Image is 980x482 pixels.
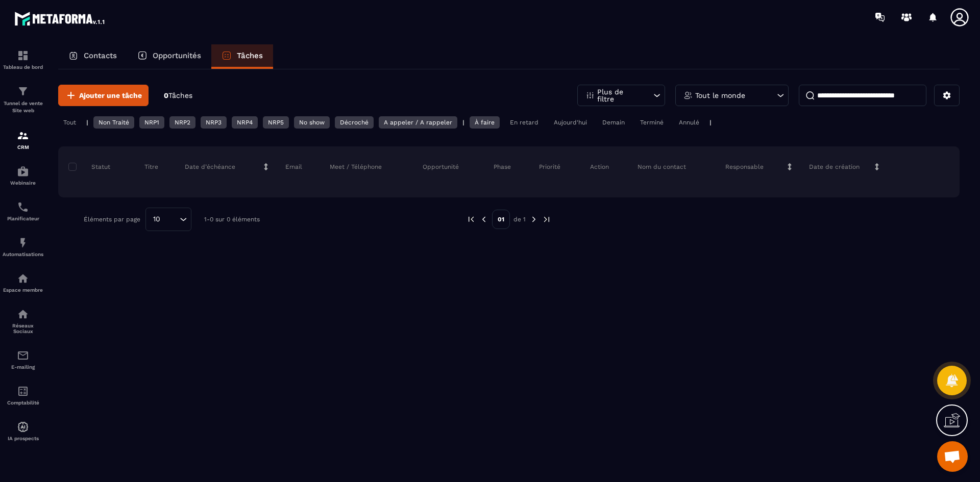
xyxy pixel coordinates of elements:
p: Opportunité [423,163,459,171]
a: Opportunités [127,44,211,69]
a: formationformationTunnel de vente Site web [3,78,43,122]
p: | [709,119,712,126]
a: Contacts [58,44,127,69]
p: Email [285,163,302,171]
div: A appeler / A rappeler [379,116,457,129]
div: Search for option [145,208,191,231]
p: 0 [164,91,192,100]
img: scheduler [17,201,29,213]
img: logo [14,9,106,28]
p: Plus de filtre [597,88,642,103]
p: de 1 [513,215,526,223]
img: formation [17,85,29,97]
img: prev [467,215,476,224]
p: Priorité [539,163,560,171]
img: formation [17,130,29,142]
img: email [17,349,29,362]
img: automations [17,421,29,433]
p: Date de création [809,163,860,171]
p: Comptabilité [3,400,43,405]
p: Titre [144,163,158,171]
p: | [86,119,88,126]
p: Tâches [237,51,263,60]
p: Action [590,163,609,171]
img: next [542,215,551,224]
p: 1-0 sur 0 éléments [204,216,260,223]
div: No show [294,116,330,129]
img: formation [17,49,29,62]
p: Responsable [725,163,764,171]
p: Tunnel de vente Site web [3,100,43,114]
a: Tâches [211,44,273,69]
a: formationformationTableau de bord [3,42,43,78]
img: automations [17,165,29,177]
p: Tableau de bord [3,64,43,70]
div: NRP3 [201,116,227,129]
a: emailemailE-mailing [3,342,43,377]
p: Nom du contact [638,163,686,171]
span: 10 [150,214,164,225]
img: next [529,215,538,224]
p: Statut [71,163,110,171]
p: | [462,119,464,126]
p: Planificateur [3,216,43,221]
div: En retard [505,116,544,129]
p: Éléments par page [84,216,140,223]
p: E-mailing [3,364,43,370]
img: automations [17,272,29,285]
img: automations [17,237,29,249]
a: automationsautomationsAutomatisations [3,229,43,265]
span: Tâches [168,91,192,99]
div: NRP1 [139,116,164,129]
div: Aujourd'hui [549,116,592,129]
p: Meet / Téléphone [330,163,382,171]
div: Terminé [635,116,669,129]
span: Ajouter une tâche [79,90,142,100]
a: schedulerschedulerPlanificateur [3,193,43,229]
div: Ouvrir le chat [937,441,968,472]
div: NRP4 [232,116,258,129]
div: NRP5 [263,116,289,129]
p: Réseaux Sociaux [3,323,43,334]
div: Décroché [335,116,374,129]
a: automationsautomationsWebinaire [3,158,43,193]
img: prev [479,215,488,224]
div: NRP2 [169,116,195,129]
p: 01 [492,210,510,229]
a: accountantaccountantComptabilité [3,377,43,413]
p: Contacts [84,51,117,60]
a: automationsautomationsEspace membre [3,265,43,300]
img: accountant [17,385,29,397]
p: Date d’échéance [185,163,235,171]
p: CRM [3,144,43,150]
img: social-network [17,308,29,320]
p: Opportunités [153,51,201,60]
a: formationformationCRM [3,122,43,158]
p: IA prospects [3,436,43,441]
p: Phase [494,163,511,171]
div: Tout [58,116,81,129]
div: Annulé [674,116,704,129]
p: Webinaire [3,180,43,186]
div: Demain [597,116,630,129]
div: Non Traité [93,116,134,129]
a: social-networksocial-networkRéseaux Sociaux [3,300,43,342]
div: À faire [470,116,500,129]
button: Ajouter une tâche [58,85,149,106]
input: Search for option [164,214,177,225]
p: Espace membre [3,287,43,293]
p: Tout le monde [695,92,745,99]
p: Automatisations [3,251,43,257]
